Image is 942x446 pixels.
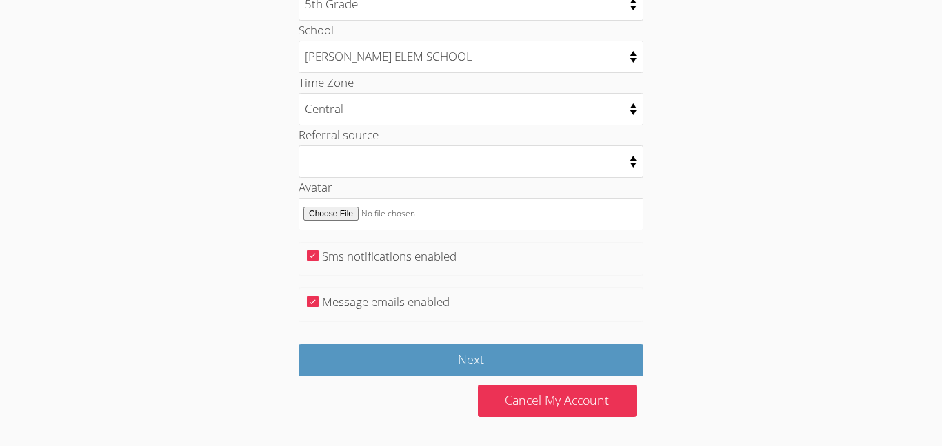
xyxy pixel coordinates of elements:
[478,385,637,417] a: Cancel My Account
[322,294,450,310] label: Message emails enabled
[299,74,354,90] label: Time Zone
[299,22,334,38] label: School
[322,248,457,264] label: Sms notifications enabled
[299,179,332,195] label: Avatar
[299,344,643,376] input: Next
[299,127,379,143] label: Referral source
